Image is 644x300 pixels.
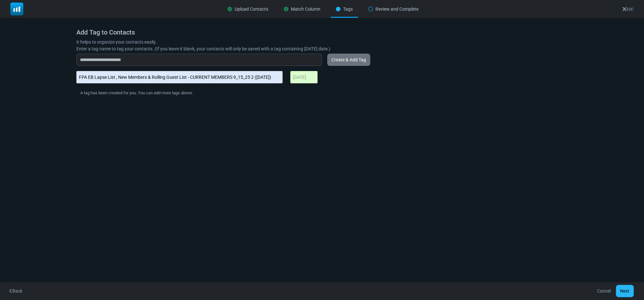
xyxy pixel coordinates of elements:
a: ESC [622,7,634,12]
div: Review and Complete [363,1,424,18]
div: Match Column [279,1,326,18]
div: [DATE] [290,71,317,83]
a: Create & Add Tag [327,54,370,66]
div: Tags [331,1,358,18]
p: A tag has been created for you. You can add more tags above. [76,90,568,96]
i: Click here to remove this tag. [276,73,280,81]
button: Next [616,285,634,297]
i: Click here to remove this tag. [311,73,315,81]
div: FPA EB Lapse List , New Members & Rolling Guest List - CURRENT MEMBERS 9_15_25 2 ([DATE]) [76,71,283,83]
h5: Add Tag to Contacts [76,28,568,36]
a: Cancel [593,285,615,297]
label: Enter a tag name to tag your contacts. (If you leave it blank, your contacts will only be saved w... [76,46,568,52]
img: mailsoftly_icon_blue_white.svg [10,3,23,16]
div: Upload Contacts [222,1,273,18]
p: It helps to organize your contacts easily.. [76,39,568,46]
button: Back [5,285,27,297]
